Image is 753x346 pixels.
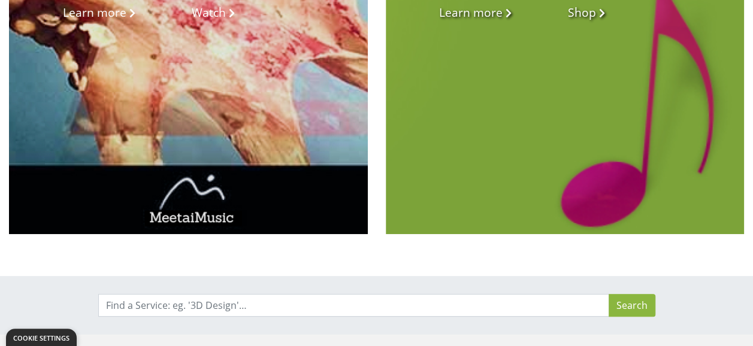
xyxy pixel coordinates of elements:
[386,4,512,22] a: Learn more about our Royalty-Free Music service
[514,4,605,22] a: Watch our Inspirational Music videos
[138,4,235,22] a: Watch our Inspirational Music videos
[9,4,135,22] a: Learn more about our Inspirational Music
[98,294,609,317] input: Find a Service: eg. '3D Design'…
[609,294,655,317] button: Search
[13,335,69,341] div: Cookie settings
